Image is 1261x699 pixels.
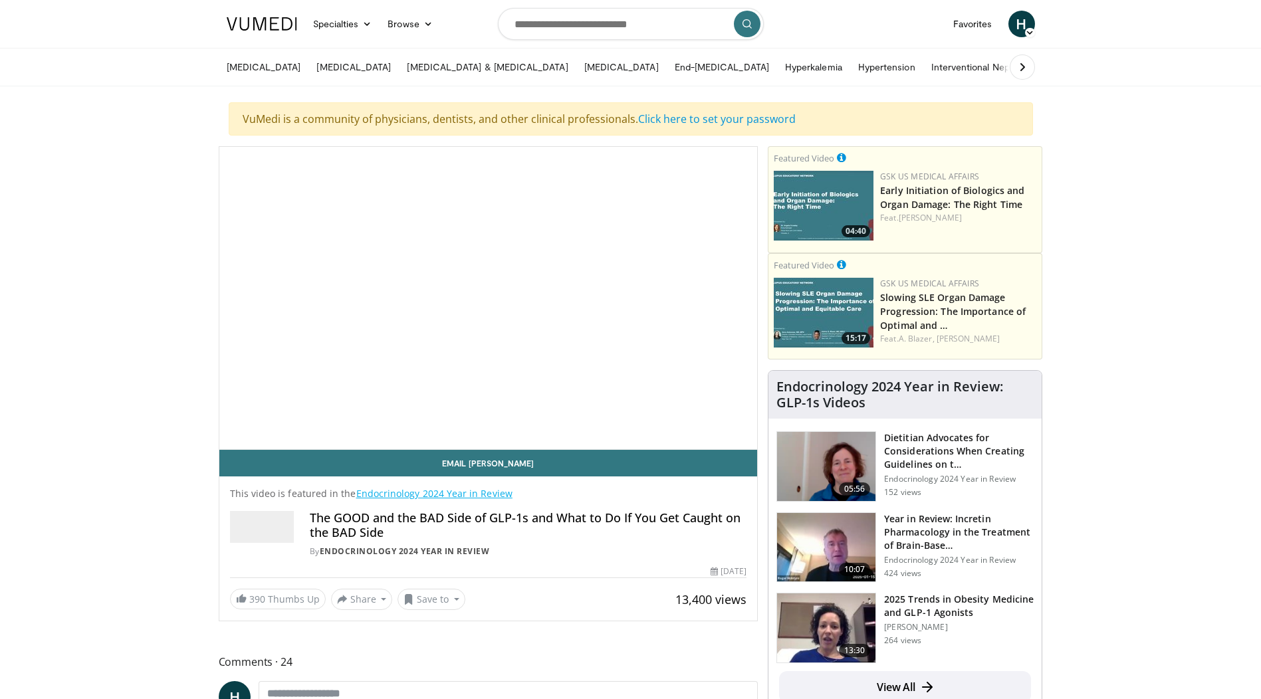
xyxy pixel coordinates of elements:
span: 390 [249,593,265,605]
a: 05:56 Dietitian Advocates for Considerations When Creating Guidelines on t… Endocrinology 2024 Ye... [776,431,1034,502]
span: Comments 24 [219,653,758,670]
span: 10:07 [839,563,871,576]
span: 13:30 [839,644,871,657]
a: 04:40 [774,171,873,241]
a: Email [PERSON_NAME] [219,450,758,476]
a: [PERSON_NAME] [899,212,962,223]
small: Featured Video [774,152,834,164]
button: Save to [398,589,465,610]
a: Slowing SLE Organ Damage Progression: The Importance of Optimal and … [880,291,1026,332]
h3: Year in Review: Incretin Pharmacology in the Treatment of Brain-Base… [884,512,1034,552]
span: 05:56 [839,482,871,496]
a: End-[MEDICAL_DATA] [667,54,777,80]
span: 15:17 [842,332,870,344]
p: 424 views [884,568,921,579]
p: Endocrinology 2024 Year in Review [884,555,1034,565]
a: Hypertension [850,54,923,80]
a: Favorites [945,11,1000,37]
a: A. Blazer, [899,333,935,344]
a: Interventional Nephrology [923,54,1050,80]
a: Hyperkalemia [777,54,850,80]
h3: 2025 Trends in Obesity Medicine and GLP-1 Agonists [884,593,1034,619]
span: 04:40 [842,225,870,237]
h4: Endocrinology 2024 Year in Review: GLP-1s Videos [776,379,1034,411]
h3: Dietitian Advocates for Considerations When Creating Guidelines on t… [884,431,1034,471]
img: VuMedi Logo [227,17,297,31]
video-js: Video Player [219,147,758,450]
div: [DATE] [711,565,746,577]
a: [PERSON_NAME] [937,333,1000,344]
a: 13:30 2025 Trends in Obesity Medicine and GLP-1 Agonists [PERSON_NAME] 264 views [776,593,1034,663]
a: H [1008,11,1035,37]
a: [MEDICAL_DATA] [576,54,667,80]
a: [MEDICAL_DATA] & [MEDICAL_DATA] [399,54,576,80]
a: Endocrinology 2024 Year in Review [356,487,513,500]
div: Feat. [880,333,1036,345]
div: Feat. [880,212,1036,224]
button: Share [331,589,393,610]
a: GSK US Medical Affairs [880,171,979,182]
a: 10:07 Year in Review: Incretin Pharmacology in the Treatment of Brain-Base… Endocrinology 2024 Ye... [776,512,1034,583]
p: Endocrinology 2024 Year in Review [884,474,1034,484]
a: [MEDICAL_DATA] [219,54,309,80]
a: Early Initiation of Biologics and Organ Damage: The Right Time [880,184,1024,211]
div: By [310,546,747,557]
div: VuMedi is a community of physicians, dentists, and other clinical professionals. [229,102,1033,136]
a: Click here to set your password [638,112,796,126]
p: [PERSON_NAME] [884,622,1034,633]
img: Endocrinology 2024 Year in Review [230,511,294,543]
a: GSK US Medical Affairs [880,278,979,289]
a: Specialties [305,11,380,37]
p: This video is featured in the [230,487,747,500]
img: dff207f3-9236-4a51-a237-9c7125d9f9ab.png.150x105_q85_crop-smart_upscale.jpg [774,278,873,348]
img: 936a1f02-b730-4e14-a6d7-c8e15038de25.150x105_q85_crop-smart_upscale.jpg [777,593,875,662]
a: Endocrinology 2024 Year in Review [320,546,490,557]
a: 390 Thumbs Up [230,589,326,609]
img: 3c20863b-6e7b-43be-bd96-c533450d0af8.150x105_q85_crop-smart_upscale.jpg [777,513,875,582]
h4: The GOOD and the BAD Side of GLP-1s and What to Do If You Get Caught on the BAD Side [310,511,747,540]
span: 13,400 views [675,591,746,607]
a: 15:17 [774,278,873,348]
p: 264 views [884,635,921,646]
img: 6feebcda-9eb4-4f6e-86fc-eebbad131f91.png.150x105_q85_crop-smart_upscale.png [777,432,875,501]
input: Search topics, interventions [498,8,764,40]
p: 152 views [884,487,921,498]
small: Featured Video [774,259,834,271]
a: Browse [380,11,441,37]
img: b4d418dc-94e0-46e0-a7ce-92c3a6187fbe.png.150x105_q85_crop-smart_upscale.jpg [774,171,873,241]
a: [MEDICAL_DATA] [308,54,399,80]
